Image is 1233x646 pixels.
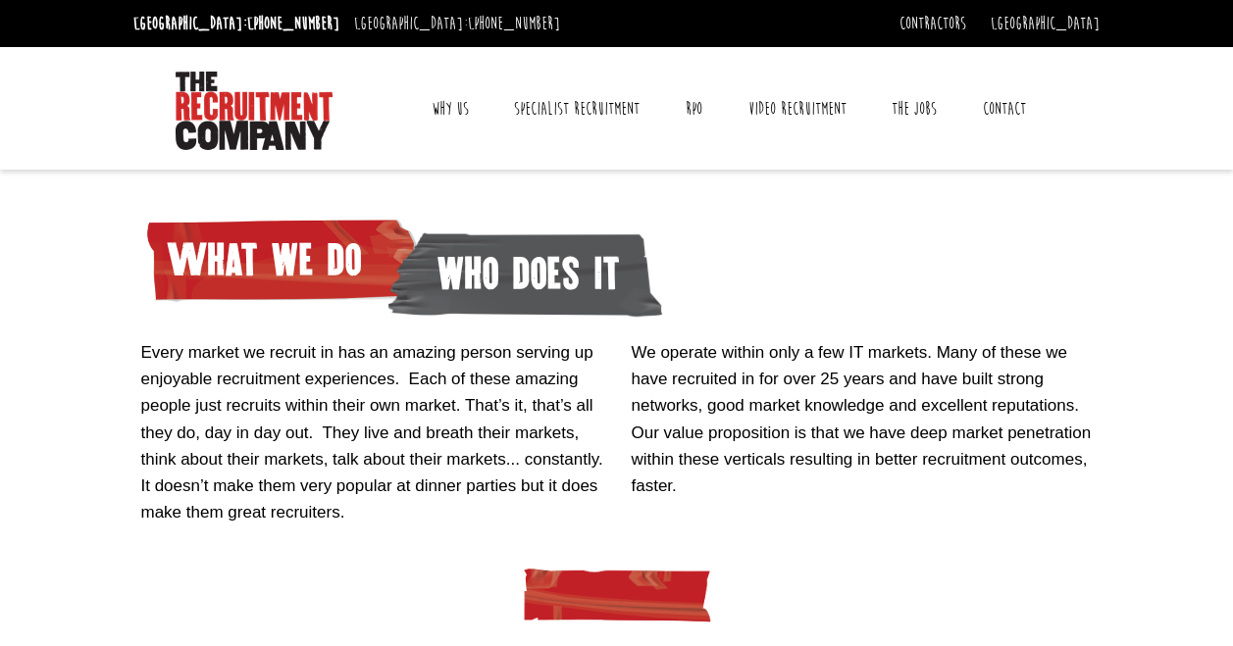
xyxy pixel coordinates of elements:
li: [GEOGRAPHIC_DATA]: [128,8,344,39]
p: We operate within only a few IT markets. Many of these we have recruited in for over 25 years and... [632,339,1107,499]
a: Video Recruitment [734,84,861,133]
a: [PHONE_NUMBER] [468,13,560,34]
a: Contractors [899,13,966,34]
span: . [672,476,677,495]
a: Contact [968,84,1041,133]
a: Why Us [417,84,484,133]
a: RPO [671,84,717,133]
a: [PHONE_NUMBER] [247,13,339,34]
a: The Jobs [877,84,951,133]
img: The Recruitment Company [176,72,333,150]
p: Every market we recruit in has an amazing person serving up enjoyable recruitment experiences. Ea... [141,339,617,525]
a: [GEOGRAPHIC_DATA] [991,13,1100,34]
li: [GEOGRAPHIC_DATA]: [349,8,565,39]
a: Specialist Recruitment [499,84,654,133]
